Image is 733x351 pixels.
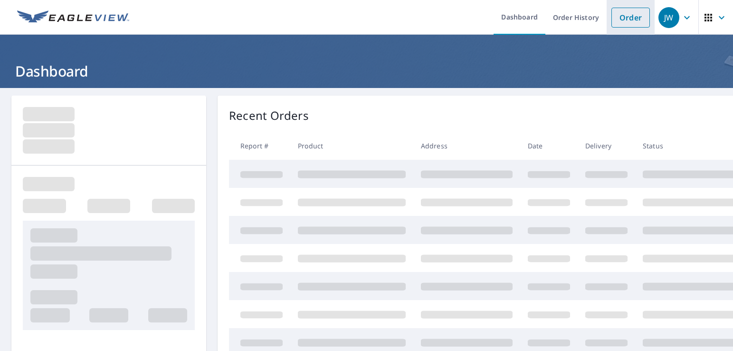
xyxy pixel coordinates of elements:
[611,8,650,28] a: Order
[413,132,520,160] th: Address
[17,10,129,25] img: EV Logo
[290,132,413,160] th: Product
[11,61,722,81] h1: Dashboard
[229,107,309,124] p: Recent Orders
[658,7,679,28] div: JW
[520,132,578,160] th: Date
[229,132,290,160] th: Report #
[578,132,635,160] th: Delivery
